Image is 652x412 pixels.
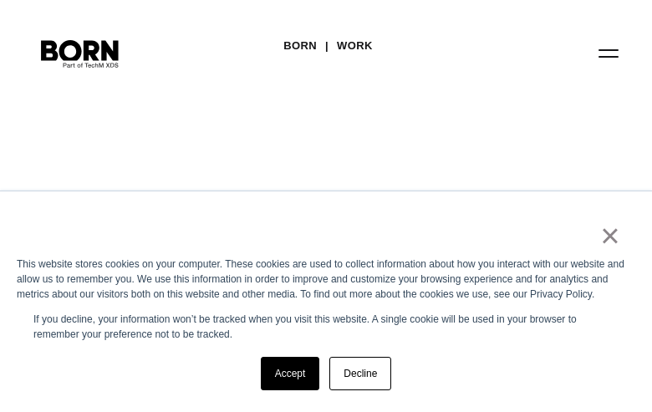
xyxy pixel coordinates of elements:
[33,184,619,252] div: Case Studies
[17,257,635,302] div: This website stores cookies on your computer. These cookies are used to collect information about...
[337,33,373,58] a: Work
[600,215,620,257] a: ×
[283,33,317,58] a: BORN
[261,357,320,390] a: Accept
[33,312,619,342] p: If you decline, your information won’t be tracked when you visit this website. A single cookie wi...
[588,35,629,70] button: Open
[329,357,391,390] a: Decline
